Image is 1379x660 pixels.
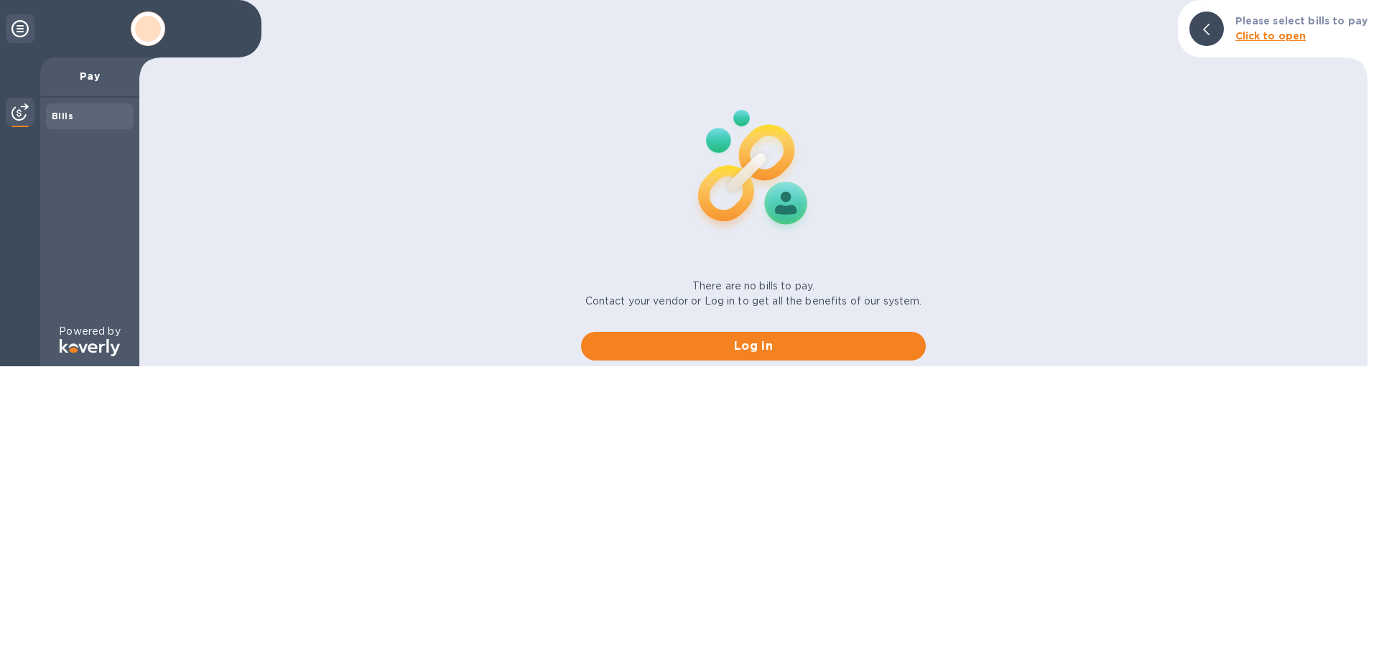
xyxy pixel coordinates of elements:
b: Bills [52,111,73,121]
p: There are no bills to pay. Contact your vendor or Log in to get all the benefits of our system. [585,279,922,309]
p: Pay [52,69,128,83]
img: Logo [60,339,120,356]
b: Please select bills to pay [1235,15,1368,27]
p: Powered by [59,324,120,339]
button: Log in [581,332,926,361]
span: Log in [593,338,914,355]
b: Click to open [1235,30,1306,42]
